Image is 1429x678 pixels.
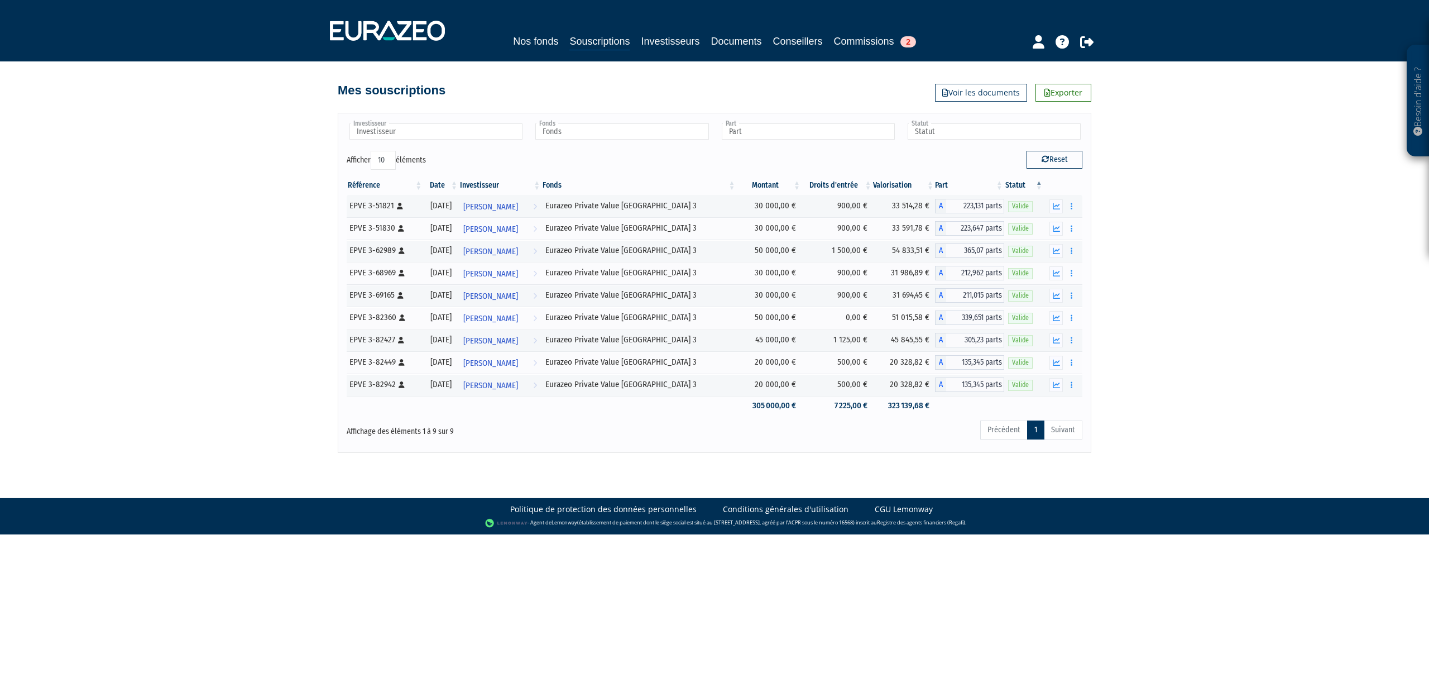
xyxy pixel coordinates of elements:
div: [DATE] [427,334,455,346]
a: [PERSON_NAME] [459,329,541,351]
span: 135,345 parts [946,355,1004,370]
img: 1732889491-logotype_eurazeo_blanc_rvb.png [330,21,445,41]
td: 51 015,58 € [873,307,936,329]
a: Voir les documents [935,84,1027,102]
td: 33 514,28 € [873,195,936,217]
select: Afficheréléments [371,151,396,170]
a: Investisseurs [641,34,699,49]
a: [PERSON_NAME] [459,307,541,329]
td: 30 000,00 € [737,262,802,284]
td: 7 225,00 € [802,396,872,416]
th: Droits d'entrée: activer pour trier la colonne par ordre croissant [802,176,872,195]
i: [Français] Personne physique [399,314,405,321]
a: Politique de protection des données personnelles [510,504,697,515]
span: [PERSON_NAME] [463,331,518,351]
span: [PERSON_NAME] [463,308,518,329]
i: [Français] Personne physique [399,359,405,366]
span: 2 [900,36,916,47]
button: Reset [1027,151,1082,169]
div: EPVE 3-68969 [349,267,419,279]
i: Voir l'investisseur [533,241,537,262]
i: Voir l'investisseur [533,286,537,307]
td: 50 000,00 € [737,240,802,262]
td: 20 000,00 € [737,374,802,396]
div: [DATE] [427,267,455,279]
i: [Français] Personne physique [398,337,404,343]
td: 45 000,00 € [737,329,802,351]
td: 45 845,55 € [873,329,936,351]
span: A [935,311,946,325]
td: 31 986,89 € [873,262,936,284]
span: Valide [1008,313,1033,323]
div: A - Eurazeo Private Value Europe 3 [935,311,1004,325]
td: 30 000,00 € [737,284,802,307]
td: 900,00 € [802,284,872,307]
div: A - Eurazeo Private Value Europe 3 [935,333,1004,347]
td: 500,00 € [802,351,872,374]
div: Eurazeo Private Value [GEOGRAPHIC_DATA] 3 [545,334,732,346]
a: [PERSON_NAME] [459,374,541,396]
span: Valide [1008,201,1033,212]
span: 212,962 parts [946,266,1004,280]
a: Conditions générales d'utilisation [723,504,848,515]
span: Valide [1008,268,1033,279]
a: [PERSON_NAME] [459,284,541,307]
a: [PERSON_NAME] [459,217,541,240]
span: A [935,288,946,303]
th: Statut : activer pour trier la colonne par ordre d&eacute;croissant [1004,176,1044,195]
div: Eurazeo Private Value [GEOGRAPHIC_DATA] 3 [545,200,732,212]
th: Investisseur: activer pour trier la colonne par ordre croissant [459,176,541,195]
div: - Agent de (établissement de paiement dont le siège social est situé au [STREET_ADDRESS], agréé p... [11,518,1418,529]
td: 900,00 € [802,262,872,284]
div: Eurazeo Private Value [GEOGRAPHIC_DATA] 3 [545,222,732,234]
div: A - Eurazeo Private Value Europe 3 [935,221,1004,236]
div: A - Eurazeo Private Value Europe 3 [935,266,1004,280]
a: Nos fonds [513,34,558,49]
span: [PERSON_NAME] [463,264,518,284]
i: Voir l'investisseur [533,353,537,374]
td: 30 000,00 € [737,217,802,240]
div: EPVE 3-82360 [349,312,419,323]
td: 30 000,00 € [737,195,802,217]
div: [DATE] [427,245,455,256]
td: 900,00 € [802,217,872,240]
span: A [935,355,946,370]
a: [PERSON_NAME] [459,195,541,217]
i: [Français] Personne physique [399,381,405,388]
div: Eurazeo Private Value [GEOGRAPHIC_DATA] 3 [545,312,732,323]
div: A - Eurazeo Private Value Europe 3 [935,199,1004,213]
div: EPVE 3-69165 [349,289,419,301]
div: EPVE 3-82449 [349,356,419,368]
span: Valide [1008,380,1033,390]
span: A [935,221,946,236]
span: 305,23 parts [946,333,1004,347]
p: Besoin d'aide ? [1412,51,1425,151]
div: EPVE 3-51830 [349,222,419,234]
div: A - Eurazeo Private Value Europe 3 [935,355,1004,370]
div: Affichage des éléments 1 à 9 sur 9 [347,419,644,437]
span: [PERSON_NAME] [463,353,518,374]
th: Valorisation: activer pour trier la colonne par ordre croissant [873,176,936,195]
span: 339,651 parts [946,311,1004,325]
td: 31 694,45 € [873,284,936,307]
span: 211,015 parts [946,288,1004,303]
a: Registre des agents financiers (Regafi) [877,519,965,526]
td: 323 139,68 € [873,396,936,416]
span: [PERSON_NAME] [463,197,518,217]
div: Eurazeo Private Value [GEOGRAPHIC_DATA] 3 [545,267,732,279]
a: 1 [1027,421,1044,440]
th: Fonds: activer pour trier la colonne par ordre croissant [541,176,736,195]
td: 50 000,00 € [737,307,802,329]
div: [DATE] [427,200,455,212]
td: 33 591,78 € [873,217,936,240]
span: A [935,333,946,347]
div: Eurazeo Private Value [GEOGRAPHIC_DATA] 3 [545,289,732,301]
span: Valide [1008,335,1033,346]
a: [PERSON_NAME] [459,240,541,262]
td: 500,00 € [802,374,872,396]
span: A [935,378,946,392]
span: Valide [1008,357,1033,368]
i: Voir l'investisseur [533,308,537,329]
div: [DATE] [427,356,455,368]
a: [PERSON_NAME] [459,351,541,374]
